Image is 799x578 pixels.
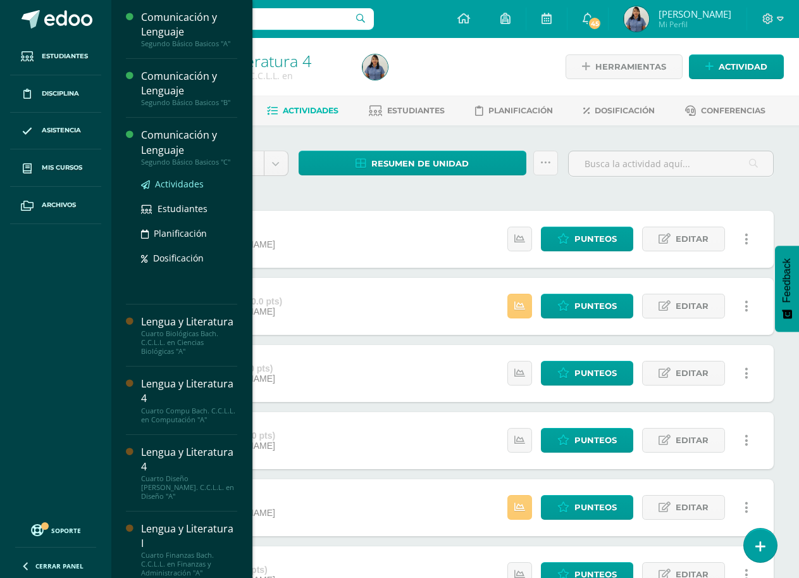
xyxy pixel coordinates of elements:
a: Disciplina [10,75,101,113]
span: Punteos [574,429,617,452]
input: Busca la actividad aquí... [569,151,773,176]
a: Herramientas [566,54,683,79]
a: Conferencias [685,101,765,121]
div: Comunicación y Lenguaje [141,69,237,98]
a: Punteos [541,227,633,251]
span: Editar [676,361,709,385]
a: Archivos [10,187,101,224]
span: Actividades [283,106,338,115]
div: Cuarto Biológicas Bach. C.C.L.L. en Ciencias Biológicas "A" [141,329,237,356]
span: Dosificación [595,106,655,115]
div: Segundo Básico Basicos "B" [141,98,237,107]
span: Planificación [488,106,553,115]
div: Segundo Básico Basicos "C" [141,158,237,166]
a: Comunicación y LenguajeSegundo Básico Basicos "B" [141,69,237,107]
span: Punteos [574,496,617,519]
img: 4b1858fdf64a1103fe27823d151ada62.png [362,54,388,80]
a: Punteos [541,428,633,453]
a: Lengua y Literatura 4Cuarto Compu Bach. C.C.L.L. en Computación "A" [141,377,237,424]
a: Estudiantes [369,101,445,121]
span: Estudiantes [387,106,445,115]
a: Lengua y LiteraturaCuarto Biológicas Bach. C.C.L.L. en Ciencias Biológicas "A" [141,315,237,356]
span: Estudiantes [42,51,88,61]
span: Punteos [574,361,617,385]
a: Dosificación [141,251,237,265]
span: Mi Perfil [659,19,731,30]
img: 4b1858fdf64a1103fe27823d151ada62.png [624,6,649,32]
div: Cuarto Diseño [PERSON_NAME]. C.C.L.L. en Diseño "A" [141,474,237,501]
a: Planificación [141,226,237,241]
h1: Lengua y Literatura 4 [159,52,347,70]
span: Cerrar panel [35,562,84,570]
a: Dosificación [583,101,655,121]
div: Cuarto Compu Bach. C.C.L.L. en Computación 'A' [159,70,347,94]
span: 45 [588,16,602,30]
a: Punteos [541,294,633,318]
span: Dosificación [153,252,204,264]
button: Feedback - Mostrar encuesta [775,246,799,332]
span: Estudiantes [158,203,207,215]
a: Punteos [541,495,633,520]
div: Cuarto Compu Bach. C.C.L.L. en Computación "A" [141,406,237,424]
span: Actividad [719,55,767,79]
span: Punteos [574,227,617,251]
span: Editar [676,496,709,519]
span: Editar [676,294,709,318]
a: Planificación [475,101,553,121]
span: Conferencias [701,106,765,115]
span: Asistencia [42,125,81,135]
a: Actividad [689,54,784,79]
span: Disciplina [42,89,79,99]
a: Estudiantes [10,38,101,75]
div: Segundo Básico Basicos "A" [141,39,237,48]
div: Lengua y Literatura 4 [141,445,237,474]
a: Actividades [267,101,338,121]
a: Mis cursos [10,149,101,187]
div: Comunicación y Lenguaje [141,128,237,157]
span: Mis cursos [42,163,82,173]
div: Lengua y Literatura I [141,522,237,551]
span: Editar [676,227,709,251]
a: Comunicación y LenguajeSegundo Básico Basicos "A" [141,10,237,48]
a: Lengua y Literatura 4Cuarto Diseño [PERSON_NAME]. C.C.L.L. en Diseño "A" [141,445,237,501]
div: Lengua y Literatura [141,315,237,329]
div: Comunicación y Lenguaje [141,10,237,39]
span: Herramientas [595,55,666,79]
div: Lengua y Literatura 4 [141,377,237,406]
span: Soporte [51,526,81,535]
div: Cuarto Finanzas Bach. C.C.L.L. en Finanzas y Administración "A" [141,551,237,577]
a: Actividades [141,177,237,191]
span: [PERSON_NAME] [659,8,731,20]
span: Resumen de unidad [371,152,469,175]
a: Punteos [541,361,633,386]
a: Lengua y Literatura ICuarto Finanzas Bach. C.C.L.L. en Finanzas y Administración "A" [141,522,237,577]
span: Actividades [155,178,204,190]
a: Estudiantes [141,201,237,216]
span: Feedback [781,258,793,303]
span: Editar [676,429,709,452]
a: Comunicación y LenguajeSegundo Básico Basicos "C" [141,128,237,166]
a: Soporte [15,521,96,538]
span: Planificación [154,227,207,239]
a: Asistencia [10,113,101,150]
span: Punteos [574,294,617,318]
a: Resumen de unidad [299,151,526,175]
span: Archivos [42,200,76,210]
strong: (100.0 pts) [232,430,275,441]
strong: (100.0 pts) [238,296,282,306]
